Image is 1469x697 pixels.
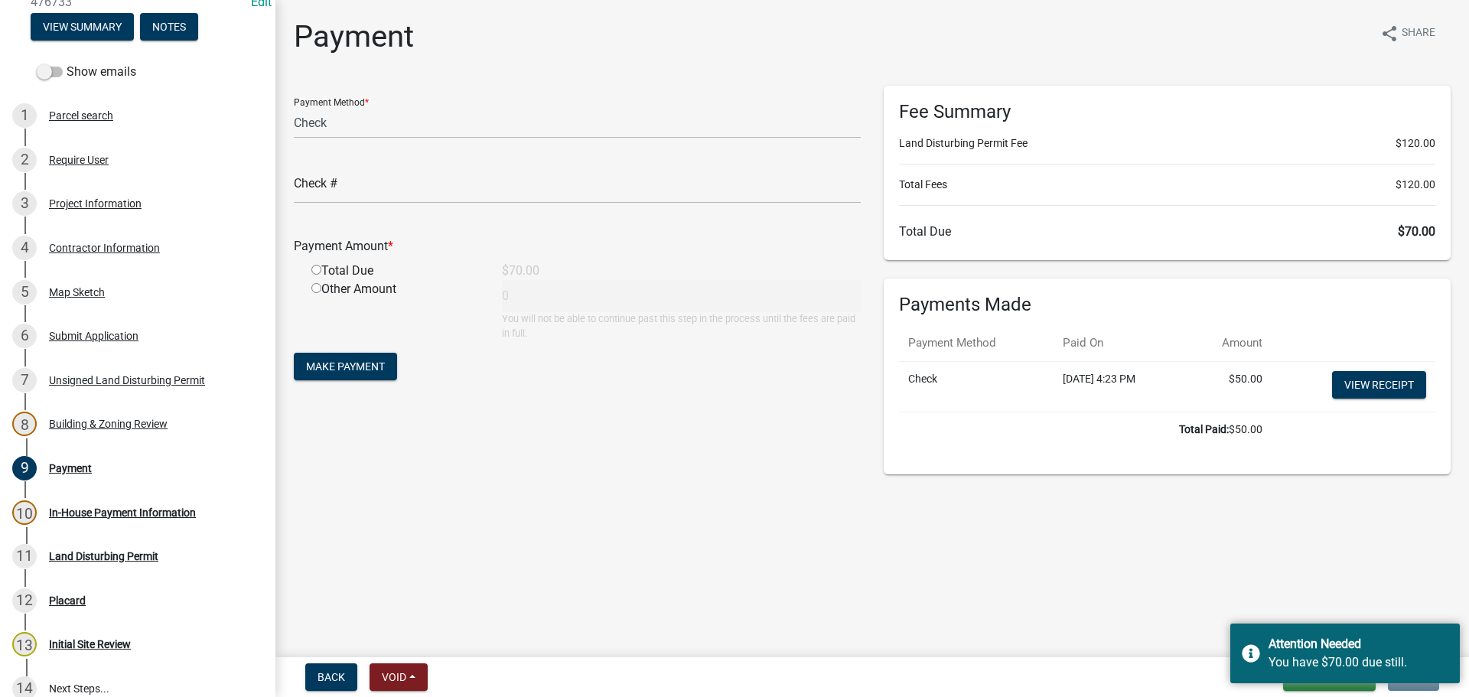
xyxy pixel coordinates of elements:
wm-modal-confirm: Notes [140,22,198,34]
div: Require User [49,155,109,165]
div: Map Sketch [49,287,105,298]
div: Placard [49,595,86,606]
li: Land Disturbing Permit Fee [899,135,1435,151]
div: Submit Application [49,331,138,341]
div: 7 [12,368,37,392]
div: 12 [12,588,37,613]
div: You have $70.00 due still. [1269,653,1448,672]
div: 6 [12,324,37,348]
td: [DATE] 4:23 PM [1054,361,1186,412]
span: Make Payment [306,360,385,373]
span: Back [318,671,345,683]
div: Other Amount [300,280,490,340]
div: Parcel search [49,110,113,121]
button: shareShare [1368,18,1448,48]
td: $50.00 [1186,361,1272,412]
th: Payment Method [899,325,1054,361]
h6: Payments Made [899,294,1435,316]
div: 2 [12,148,37,172]
div: 4 [12,236,37,260]
td: $50.00 [899,412,1272,447]
h6: Fee Summary [899,101,1435,123]
b: Total Paid: [1179,423,1229,435]
div: Unsigned Land Disturbing Permit [49,375,205,386]
div: In-House Payment Information [49,507,196,518]
button: Make Payment [294,353,397,380]
div: Payment [49,463,92,474]
div: 9 [12,456,37,480]
div: 13 [12,632,37,656]
div: 10 [12,500,37,525]
div: 1 [12,103,37,128]
label: Show emails [37,63,136,81]
div: 8 [12,412,37,436]
button: Back [305,663,357,691]
li: Total Fees [899,177,1435,193]
div: 5 [12,280,37,305]
button: View Summary [31,13,134,41]
h6: Total Due [899,224,1435,239]
div: Contractor Information [49,243,160,253]
span: $120.00 [1396,177,1435,193]
span: Void [382,671,406,683]
div: Initial Site Review [49,639,131,650]
span: $120.00 [1396,135,1435,151]
span: Share [1402,24,1435,43]
th: Paid On [1054,325,1186,361]
div: Total Due [300,262,490,280]
div: Project Information [49,198,142,209]
button: Void [370,663,428,691]
div: Attention Needed [1269,635,1448,653]
div: Land Disturbing Permit [49,551,158,562]
div: 11 [12,544,37,568]
a: View receipt [1332,371,1426,399]
wm-modal-confirm: Summary [31,22,134,34]
h1: Payment [294,18,414,55]
i: share [1380,24,1399,43]
td: Check [899,361,1054,412]
span: $70.00 [1398,224,1435,239]
button: Notes [140,13,198,41]
th: Amount [1186,325,1272,361]
div: Payment Amount [282,237,872,256]
div: 3 [12,191,37,216]
div: Building & Zoning Review [49,419,168,429]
